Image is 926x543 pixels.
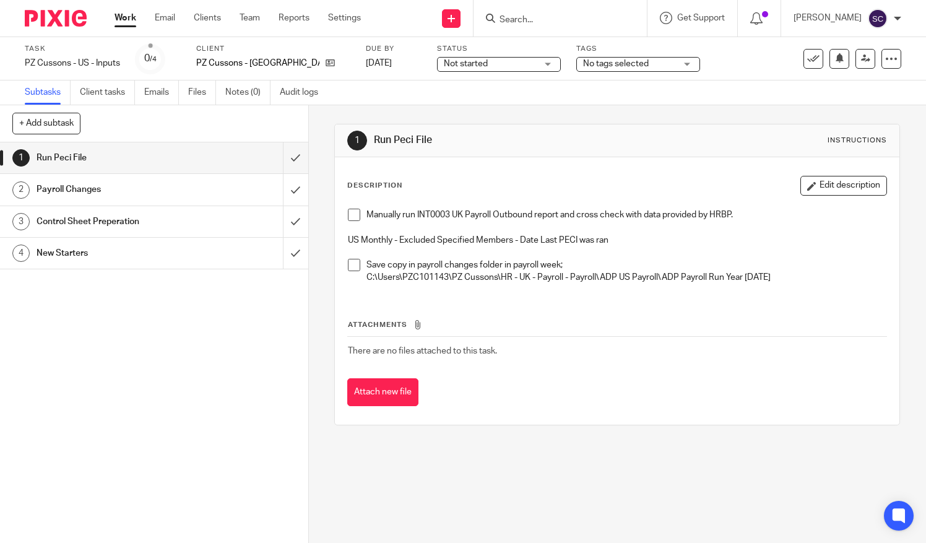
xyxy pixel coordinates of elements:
[12,149,30,167] div: 1
[328,12,361,24] a: Settings
[348,321,407,328] span: Attachments
[366,209,886,221] p: Manually run INT0003 UK Payroll Outbound report and cross check with data provided by HRBP.
[37,244,193,263] h1: New Starters
[800,176,887,196] button: Edit description
[828,136,887,146] div: Instructions
[12,213,30,230] div: 3
[240,12,260,24] a: Team
[25,80,71,105] a: Subtasks
[437,44,561,54] label: Status
[37,180,193,199] h1: Payroll Changes
[155,12,175,24] a: Email
[12,245,30,262] div: 4
[366,259,886,271] p: Save copy in payroll changes folder in payroll week;
[868,9,888,28] img: svg%3E
[498,15,610,26] input: Search
[37,149,193,167] h1: Run Peci File
[144,80,179,105] a: Emails
[794,12,862,24] p: [PERSON_NAME]
[280,80,327,105] a: Audit logs
[194,12,221,24] a: Clients
[37,212,193,231] h1: Control Sheet Preperation
[347,131,367,150] div: 1
[12,181,30,199] div: 2
[347,181,402,191] p: Description
[144,51,157,66] div: 0
[115,12,136,24] a: Work
[677,14,725,22] span: Get Support
[25,44,120,54] label: Task
[150,56,157,63] small: /4
[25,10,87,27] img: Pixie
[444,59,488,68] span: Not started
[348,234,886,246] p: US Monthly - Excluded Specified Members - Date Last PECI was ran
[196,57,319,69] p: PZ Cussons - [GEOGRAPHIC_DATA]
[366,271,886,284] p: C:\Users\PZC101143\PZ Cussons\HR - UK - Payroll - Payroll\ADP US Payroll\ADP Payroll Run Year [DATE]
[583,59,649,68] span: No tags selected
[576,44,700,54] label: Tags
[374,134,644,147] h1: Run Peci File
[196,44,350,54] label: Client
[12,113,80,134] button: + Add subtask
[188,80,216,105] a: Files
[80,80,135,105] a: Client tasks
[366,59,392,67] span: [DATE]
[279,12,309,24] a: Reports
[366,44,422,54] label: Due by
[347,378,418,406] button: Attach new file
[225,80,270,105] a: Notes (0)
[348,347,497,355] span: There are no files attached to this task.
[25,57,120,69] div: PZ Cussons - US - Inputs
